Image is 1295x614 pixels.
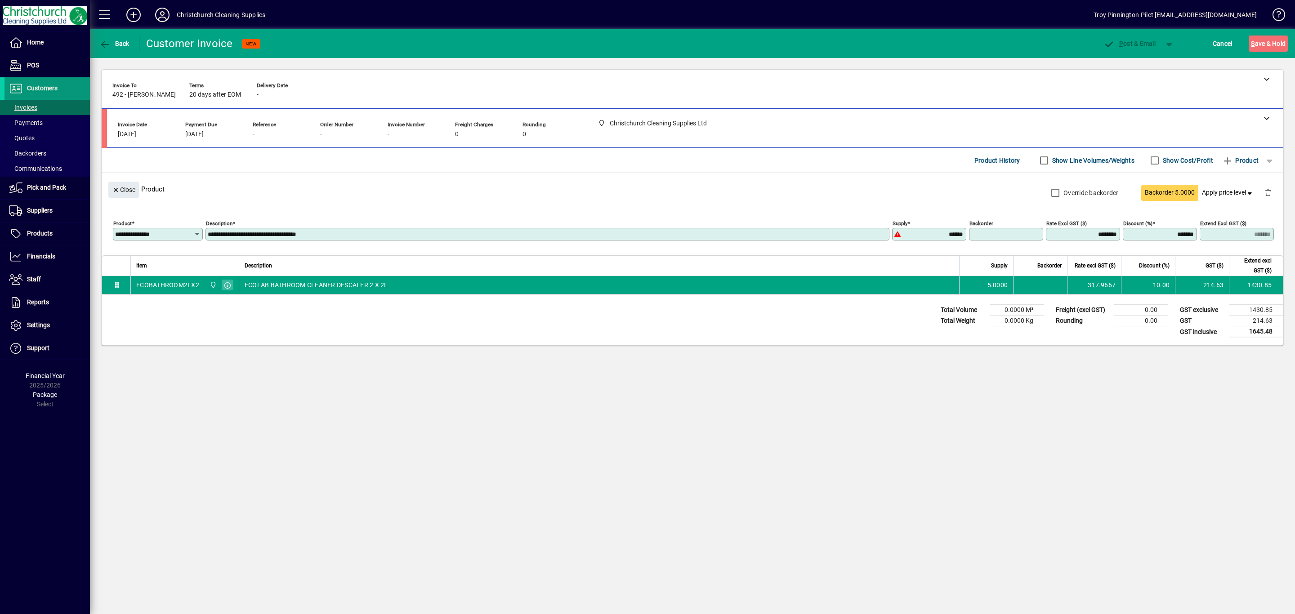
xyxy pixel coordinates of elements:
a: Suppliers [4,200,90,222]
span: Extend excl GST ($) [1235,256,1272,276]
button: Cancel [1210,36,1235,52]
span: S [1251,40,1255,47]
button: Apply price level [1198,185,1258,201]
span: GST ($) [1206,261,1224,271]
span: Supply [991,261,1008,271]
button: Post & Email [1099,36,1160,52]
app-page-header-button: Back [90,36,139,52]
a: Support [4,337,90,360]
mat-label: Rate excl GST ($) [1046,220,1087,227]
mat-label: Supply [893,220,907,227]
td: 1430.85 [1229,305,1283,316]
button: Backorder 5.0000 [1141,185,1198,201]
span: Description [245,261,272,271]
td: 0.00 [1114,305,1168,316]
span: Settings [27,321,50,329]
td: 1645.48 [1229,326,1283,338]
span: ost & Email [1103,40,1156,47]
td: GST inclusive [1175,326,1229,338]
button: Profile [148,7,177,23]
span: Apply price level [1202,188,1254,197]
span: Pick and Pack [27,184,66,191]
span: Rate excl GST ($) [1075,261,1116,271]
span: P [1119,40,1123,47]
span: POS [27,62,39,69]
td: 10.00 [1121,276,1175,294]
span: - [388,131,389,138]
label: Show Line Volumes/Weights [1050,156,1134,165]
span: Quotes [9,134,35,142]
mat-label: Extend excl GST ($) [1200,220,1246,227]
span: Communications [9,165,62,172]
span: Staff [27,276,41,283]
span: - [320,131,322,138]
span: - [253,131,255,138]
a: Home [4,31,90,54]
a: Invoices [4,100,90,115]
button: Delete [1257,182,1279,203]
span: Product [1222,153,1259,168]
button: Save & Hold [1249,36,1288,52]
span: [DATE] [185,131,204,138]
td: GST exclusive [1175,305,1229,316]
span: 0 [522,131,526,138]
a: Staff [4,268,90,291]
span: Back [99,40,129,47]
span: Home [27,39,44,46]
div: ECOBATHROOM2LX2 [136,280,199,289]
a: Quotes [4,130,90,146]
button: Close [108,182,139,198]
td: Total Weight [936,316,990,326]
span: 0 [455,131,459,138]
span: Christchurch Cleaning Supplies Ltd [207,280,218,290]
span: Support [27,344,49,351]
span: - [257,91,259,98]
span: Financial Year [26,372,65,379]
td: Freight (excl GST) [1051,305,1114,316]
span: Backorder 5.0000 [1145,188,1195,197]
a: Knowledge Base [1266,2,1284,31]
span: 5.0000 [987,280,1008,289]
mat-label: Discount (%) [1123,220,1152,227]
a: Reports [4,291,90,314]
span: Reports [27,298,49,306]
span: Discount (%) [1139,261,1170,271]
span: Suppliers [27,207,53,214]
a: Communications [4,161,90,176]
span: NEW [246,41,257,47]
span: Customers [27,85,58,92]
td: 0.0000 M³ [990,305,1044,316]
div: Troy Pinnington-Pilet [EMAIL_ADDRESS][DOMAIN_NAME] [1094,8,1257,22]
span: Product History [974,153,1020,168]
span: Close [112,182,135,197]
td: GST [1175,316,1229,326]
span: Backorders [9,150,46,157]
a: Pick and Pack [4,177,90,199]
td: 214.63 [1175,276,1229,294]
div: Product [102,173,1283,205]
span: [DATE] [118,131,136,138]
label: Show Cost/Profit [1161,156,1213,165]
td: Total Volume [936,305,990,316]
mat-label: Description [206,220,232,227]
span: Financials [27,253,55,260]
a: Products [4,222,90,245]
span: ave & Hold [1251,36,1286,51]
a: Backorders [4,146,90,161]
a: Settings [4,314,90,337]
label: Override backorder [1062,188,1119,197]
span: Item [136,261,147,271]
td: 0.00 [1114,316,1168,326]
button: Product History [971,152,1024,169]
mat-label: Backorder [969,220,993,227]
a: Payments [4,115,90,130]
td: 0.0000 Kg [990,316,1044,326]
div: 317.9667 [1073,280,1116,289]
span: Package [33,391,57,398]
button: Back [97,36,132,52]
div: Customer Invoice [146,36,233,51]
span: Cancel [1213,36,1232,51]
a: POS [4,54,90,77]
div: Christchurch Cleaning Supplies [177,8,265,22]
td: 214.63 [1229,316,1283,326]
